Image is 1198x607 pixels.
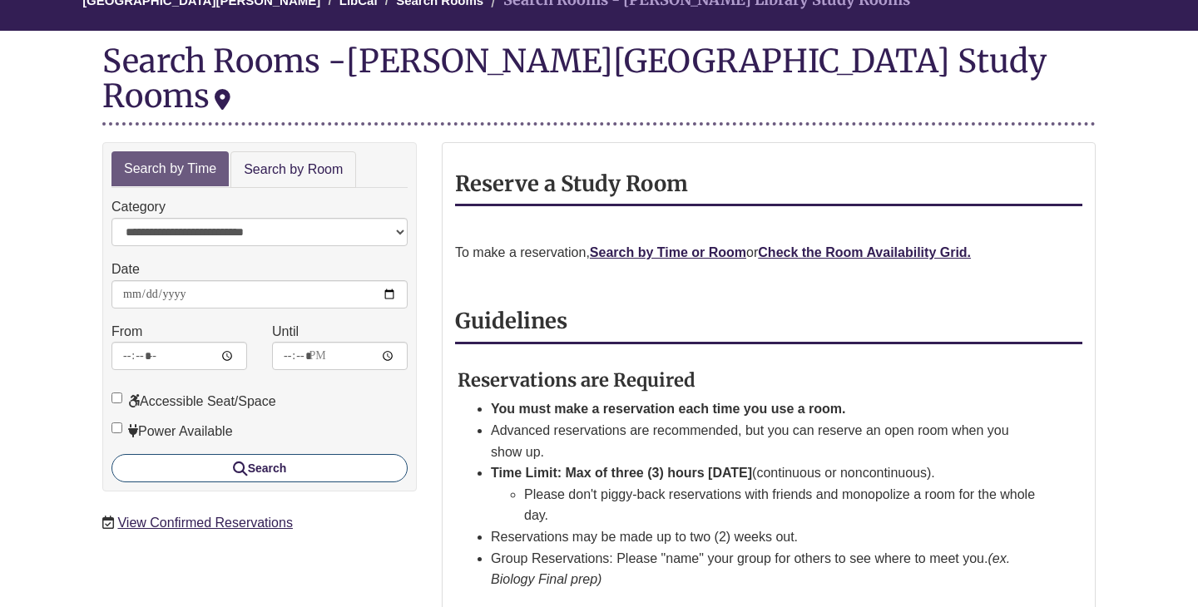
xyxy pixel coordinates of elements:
[455,242,1082,264] p: To make a reservation, or
[491,420,1042,462] li: Advanced reservations are recommended, but you can reserve an open room when you show up.
[491,526,1042,548] li: Reservations may be made up to two (2) weeks out.
[102,41,1047,116] div: [PERSON_NAME][GEOGRAPHIC_DATA] Study Rooms
[455,170,688,197] strong: Reserve a Study Room
[111,421,233,442] label: Power Available
[491,402,846,416] strong: You must make a reservation each time you use a room.
[491,462,1042,526] li: (continuous or noncontinuous).
[111,454,408,482] button: Search
[230,151,356,189] a: Search by Room
[111,259,140,280] label: Date
[111,391,276,412] label: Accessible Seat/Space
[111,151,229,187] a: Search by Time
[491,548,1042,590] li: Group Reservations: Please "name" your group for others to see where to meet you.
[491,466,752,480] strong: Time Limit: Max of three (3) hours [DATE]
[455,308,567,334] strong: Guidelines
[524,484,1042,526] li: Please don't piggy-back reservations with friends and monopolize a room for the whole day.
[117,516,292,530] a: View Confirmed Reservations
[111,196,166,218] label: Category
[590,245,746,259] a: Search by Time or Room
[272,321,299,343] label: Until
[111,392,122,403] input: Accessible Seat/Space
[758,245,971,259] a: Check the Room Availability Grid.
[111,321,142,343] label: From
[111,422,122,433] input: Power Available
[102,43,1096,125] div: Search Rooms -
[458,368,696,392] strong: Reservations are Required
